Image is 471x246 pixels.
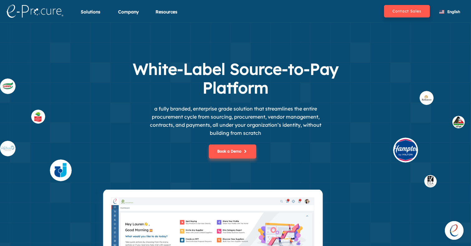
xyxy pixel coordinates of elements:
[424,173,437,186] img: buyer_dsa.svg
[118,9,139,23] div: Company
[6,5,63,18] img: logo
[384,5,430,17] button: Contact Sales
[81,9,100,23] div: Solutions
[452,113,465,126] img: buyer_1.svg
[156,9,177,23] div: Resources
[420,89,434,103] img: buyer_rel.svg
[445,221,464,240] a: Open chat
[31,106,45,120] img: supplier_othaim.svg
[111,60,360,97] h1: White-Label Source-to-Pay Platform
[50,156,72,178] img: supplier_4.svg
[142,105,329,137] p: a fully branded, enterprise grade solution that streamlines the entire procurement cycle from sou...
[447,9,460,14] span: English
[209,144,256,158] button: Book a Demo
[393,135,418,160] img: buyer_hilt.svg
